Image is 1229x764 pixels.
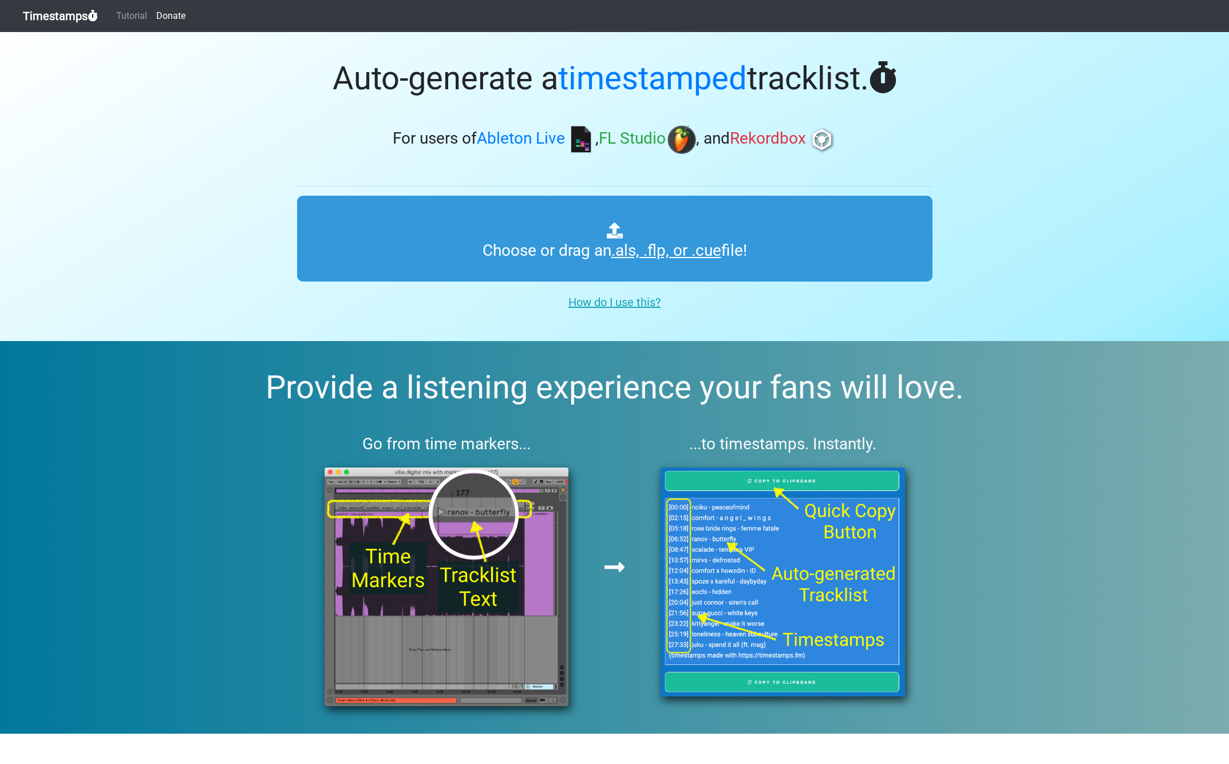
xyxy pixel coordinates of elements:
[730,129,806,148] span: Rekordbox
[297,434,596,454] h3: Go from time markers...
[599,129,666,148] span: FL Studio
[808,125,836,154] img: rb.png
[112,5,152,27] a: Tutorial
[667,125,696,154] img: fl.png
[297,468,596,706] img: ableton%20screenshot%20bounce.png
[567,125,595,154] img: ableton.png
[27,369,1202,407] h2: Provide a listening experience your fans will love.
[23,5,98,27] a: Timestamps
[633,468,932,696] img: tsfm%20results.png
[477,129,565,148] span: Ableton Live
[558,60,747,97] span: timestamped
[297,60,932,98] h1: Auto-generate a tracklist.
[633,434,932,454] h3: ...to timestamps. Instantly.
[297,125,932,154] h3: For users of , , and
[152,5,190,27] a: Donate
[568,295,661,309] u: How do I use this?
